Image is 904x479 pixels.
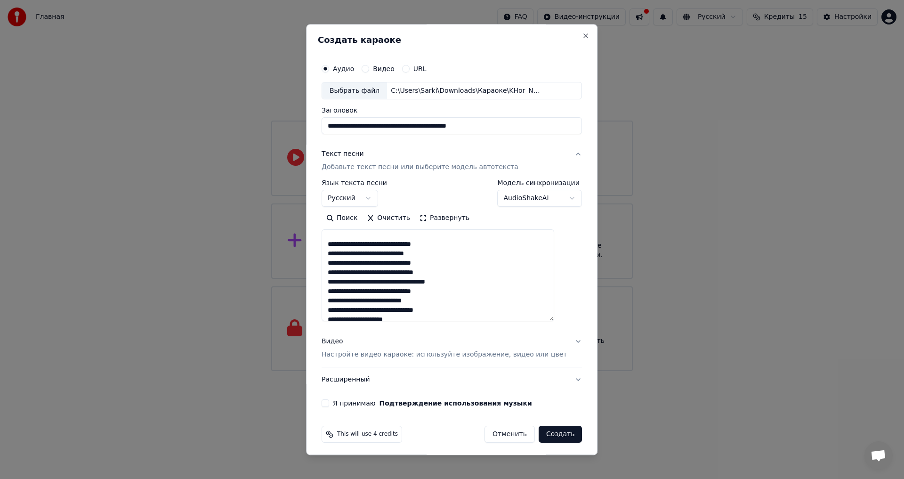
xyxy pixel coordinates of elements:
[318,36,586,44] h2: Создать караоке
[322,368,582,392] button: Расширенный
[322,337,567,360] div: Видео
[322,180,582,329] div: Текст песниДобавьте текст песни или выберите модель автотекста
[322,350,567,360] p: Настройте видео караоке: используйте изображение, видео или цвет
[379,400,532,407] button: Я принимаю
[322,107,582,114] label: Заголовок
[322,163,518,172] p: Добавьте текст песни или выберите модель автотекста
[333,65,354,72] label: Аудио
[413,65,427,72] label: URL
[387,86,547,96] div: C:\Users\Sarki\Downloads\Караоке\KHor_Nejjrosetejj_-_Metal_ballada_Kolobok_78248413.mp3
[322,150,364,159] div: Текст песни
[322,180,387,187] label: Язык текста песни
[363,211,415,226] button: Очистить
[322,330,582,367] button: ВидеоНастройте видео караоке: используйте изображение, видео или цвет
[498,180,582,187] label: Модель синхронизации
[539,426,582,443] button: Создать
[415,211,474,226] button: Развернуть
[337,431,398,438] span: This will use 4 credits
[322,82,387,99] div: Выбрать файл
[322,142,582,180] button: Текст песниДобавьте текст песни или выберите модель автотекста
[333,400,532,407] label: Я принимаю
[322,211,362,226] button: Поиск
[484,426,535,443] button: Отменить
[373,65,395,72] label: Видео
